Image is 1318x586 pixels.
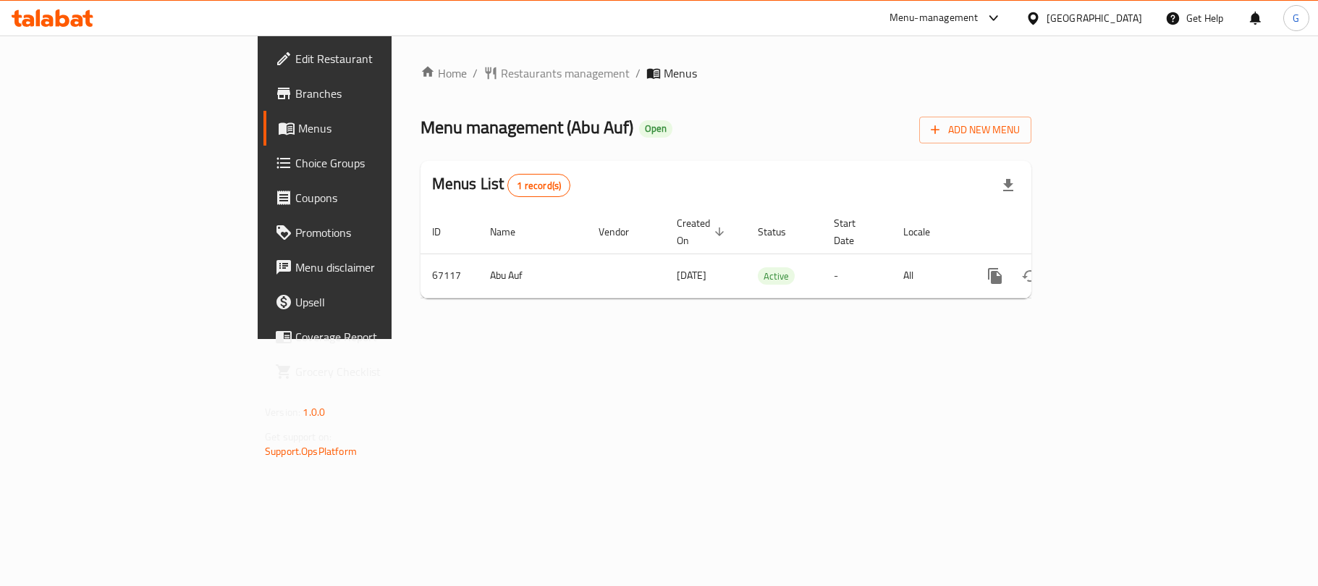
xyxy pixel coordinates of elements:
span: Locale [903,223,949,240]
span: ID [432,223,460,240]
span: Active [758,268,795,285]
span: Edit Restaurant [295,50,466,67]
button: Change Status [1013,259,1047,293]
span: Status [758,223,805,240]
span: Menu management ( Abu Auf ) [421,111,633,143]
a: Support.OpsPlatform [265,442,357,461]
span: Start Date [834,214,874,249]
a: Menus [263,111,478,146]
span: [DATE] [677,266,706,285]
span: Grocery Checklist [295,363,466,380]
a: Restaurants management [483,64,630,82]
td: All [892,254,966,298]
span: 1.0.0 [303,403,325,422]
span: Name [490,223,534,240]
li: / [635,64,641,82]
a: Upsell [263,285,478,319]
button: Add New Menu [919,117,1031,143]
a: Edit Restaurant [263,41,478,76]
a: Branches [263,76,478,111]
div: Open [639,120,672,138]
span: Restaurants management [501,64,630,82]
a: Choice Groups [263,146,478,180]
td: Abu Auf [478,254,587,298]
span: Coverage Report [295,328,466,346]
div: [GEOGRAPHIC_DATA] [1047,10,1142,26]
a: Menu disclaimer [263,250,478,285]
span: 1 record(s) [508,179,570,193]
div: Total records count [507,174,570,197]
a: Promotions [263,215,478,250]
td: - [822,254,892,298]
span: Vendor [599,223,648,240]
table: enhanced table [421,210,1128,298]
nav: breadcrumb [421,64,1031,82]
span: Promotions [295,224,466,241]
span: Version: [265,403,300,422]
a: Grocery Checklist [263,354,478,389]
span: Coupons [295,189,466,206]
span: Open [639,122,672,135]
span: Menu disclaimer [295,259,466,276]
a: Coverage Report [263,319,478,354]
div: Menu-management [890,9,979,27]
div: Active [758,267,795,285]
span: Menus [298,120,466,137]
span: G [1293,10,1299,26]
span: Branches [295,85,466,102]
span: Add New Menu [931,121,1020,139]
span: Choice Groups [295,154,466,172]
button: more [978,259,1013,293]
a: Coupons [263,180,478,215]
th: Actions [966,210,1128,254]
h2: Menus List [432,173,570,197]
span: Upsell [295,293,466,311]
span: Created On [677,214,729,249]
span: Menus [664,64,697,82]
span: Get support on: [265,427,331,446]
